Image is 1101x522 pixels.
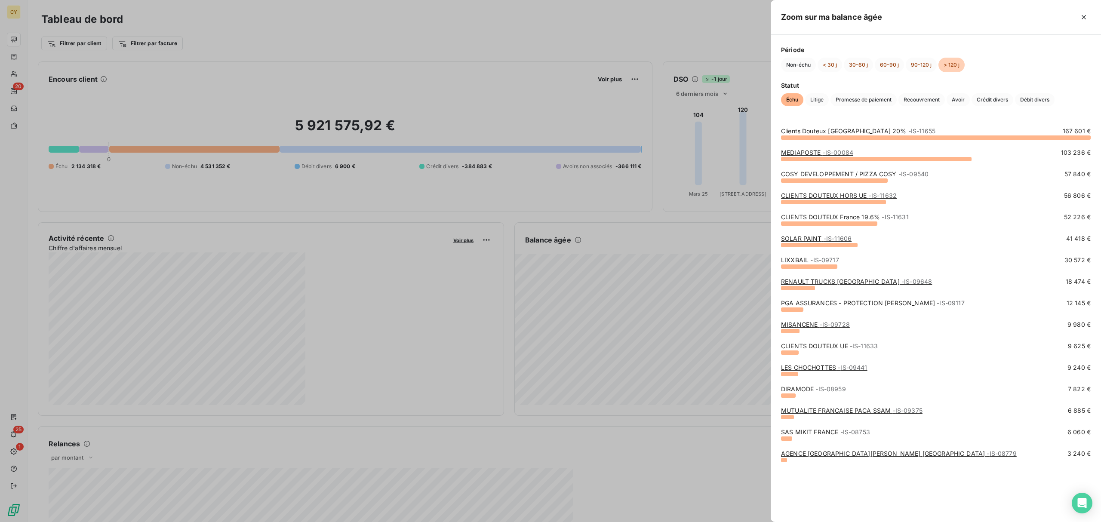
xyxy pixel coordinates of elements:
[781,299,965,307] a: PGA ASSURANCES - PROTECTION [PERSON_NAME]
[947,93,970,106] button: Avoir
[781,385,846,393] a: DIRAMODE
[937,299,964,307] span: - IS-09117
[781,170,929,178] a: COSY DEVELOPPEMENT / PIZZA COSY
[938,58,965,72] button: > 120 j
[1064,213,1091,221] span: 52 226 €
[901,278,932,285] span: - IS-09648
[781,93,803,106] button: Échu
[898,170,929,178] span: - IS-09540
[987,450,1016,457] span: - IS-08779
[972,93,1013,106] button: Crédit divers
[781,58,816,72] button: Non-échu
[781,11,883,23] h5: Zoom sur ma balance âgée
[1068,406,1091,415] span: 6 885 €
[1067,428,1091,436] span: 6 060 €
[1067,320,1091,329] span: 9 980 €
[781,192,897,199] a: CLIENTS DOUTEUX HORS UE
[781,235,852,242] a: SOLAR PAINT
[781,278,932,285] a: RENAULT TRUCKS [GEOGRAPHIC_DATA]
[810,256,839,264] span: - IS-09717
[1068,342,1091,350] span: 9 625 €
[1015,93,1055,106] button: Débit divers
[781,407,923,414] a: MUTUALITE FRANCAISE PACA SSAM
[824,235,852,242] span: - IS-11606
[1064,170,1091,178] span: 57 840 €
[1066,277,1091,286] span: 18 474 €
[906,58,937,72] button: 90-120 j
[838,364,867,371] span: - IS-09441
[1067,363,1091,372] span: 9 240 €
[1064,256,1091,264] span: 30 572 €
[781,256,839,264] a: LIXXBAIL
[781,81,1091,90] span: Statut
[875,58,904,72] button: 60-90 j
[1061,148,1091,157] span: 103 236 €
[781,127,935,135] a: Clients Douteux [GEOGRAPHIC_DATA] 20%
[893,407,923,414] span: - IS-09375
[1068,385,1091,393] span: 7 822 €
[781,428,870,436] a: SAS MIKIT FRANCE
[898,93,945,106] button: Recouvrement
[869,192,897,199] span: - IS-11632
[1066,234,1091,243] span: 41 418 €
[815,385,846,393] span: - IS-08959
[908,127,935,135] span: - IS-11655
[1072,493,1092,513] div: Open Intercom Messenger
[830,93,897,106] button: Promesse de paiement
[823,149,853,156] span: - IS-00084
[781,45,1091,54] span: Période
[781,364,867,371] a: LES CHOCHOTTES
[1064,191,1091,200] span: 56 806 €
[1063,127,1091,135] span: 167 601 €
[818,58,842,72] button: < 30 j
[882,213,908,221] span: - IS-11631
[844,58,873,72] button: 30-60 j
[840,428,870,436] span: - IS-08753
[781,213,909,221] a: CLIENTS DOUTEUX France 19.6%
[820,321,850,328] span: - IS-09728
[1067,449,1091,458] span: 3 240 €
[781,321,850,328] a: MISANCENE
[850,342,878,350] span: - IS-11633
[1067,299,1091,307] span: 12 145 €
[781,342,878,350] a: CLIENTS DOUTEUX UE
[805,93,829,106] button: Litige
[781,450,1017,457] a: AGENCE [GEOGRAPHIC_DATA][PERSON_NAME] [GEOGRAPHIC_DATA]
[781,149,853,156] a: MEDIAPOSTE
